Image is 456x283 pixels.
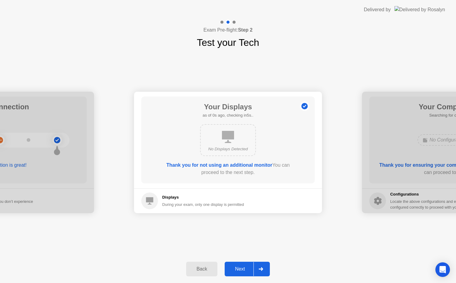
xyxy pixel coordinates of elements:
[162,202,244,207] div: During your exam, only one display is permitted
[206,146,250,152] div: No Displays Detected
[238,27,253,32] b: Step 2
[394,6,445,13] img: Delivered by Rosalyn
[197,35,259,50] h1: Test your Tech
[162,194,244,200] h5: Displays
[364,6,391,13] div: Delivered by
[203,112,253,118] h5: as of 0s ago, checking in5s..
[203,101,253,112] h1: Your Displays
[435,262,450,277] div: Open Intercom Messenger
[225,262,270,276] button: Next
[186,262,217,276] button: Back
[203,26,253,34] h4: Exam Pre-flight:
[226,266,253,272] div: Next
[159,162,297,176] div: You can proceed to the next step.
[166,162,272,168] b: Thank you for not using an additional monitor
[188,266,216,272] div: Back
